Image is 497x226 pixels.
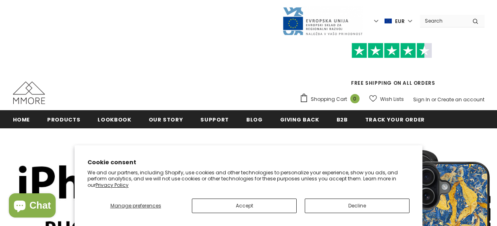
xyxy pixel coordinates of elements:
a: Lookbook [98,110,131,128]
span: Manage preferences [110,202,161,209]
img: MMORE Cases [13,82,45,104]
inbox-online-store-chat: Shopify online store chat [6,193,58,220]
a: Privacy Policy [96,182,129,188]
span: 0 [350,94,360,103]
span: Shopping Cart [311,95,347,103]
span: EUR [395,17,405,25]
button: Accept [192,199,297,213]
span: Lookbook [98,116,131,123]
a: Create an account [437,96,485,103]
a: Track your order [365,110,425,128]
span: Track your order [365,116,425,123]
span: support [200,116,229,123]
a: Javni Razpis [282,17,363,24]
span: or [431,96,436,103]
a: Giving back [280,110,319,128]
a: Shopping Cart 0 [299,93,364,105]
h2: Cookie consent [87,158,410,167]
a: Home [13,110,30,128]
img: Trust Pilot Stars [351,43,432,59]
a: Our Story [149,110,183,128]
a: Products [47,110,80,128]
a: B2B [337,110,348,128]
input: Search Site [420,15,466,27]
a: Sign In [413,96,430,103]
a: Wish Lists [369,92,404,106]
button: Decline [305,199,410,213]
img: Javni Razpis [282,6,363,36]
span: Our Story [149,116,183,123]
a: support [200,110,229,128]
span: Blog [246,116,263,123]
span: Home [13,116,30,123]
span: FREE SHIPPING ON ALL ORDERS [299,46,485,86]
span: Giving back [280,116,319,123]
span: Wish Lists [380,95,404,103]
iframe: Customer reviews powered by Trustpilot [299,58,485,79]
a: Blog [246,110,263,128]
button: Manage preferences [87,199,184,213]
span: B2B [337,116,348,123]
p: We and our partners, including Shopify, use cookies and other technologies to personalize your ex... [87,169,410,188]
span: Products [47,116,80,123]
